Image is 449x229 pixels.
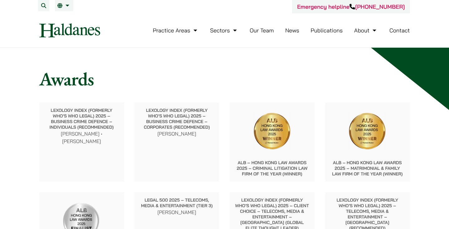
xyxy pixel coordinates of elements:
[57,3,71,8] a: EN
[39,23,100,37] img: Logo of Haldanes
[139,208,214,216] p: [PERSON_NAME]
[235,160,310,177] p: ALB – Hong Kong Law Awards 2025 – Criminal Litigation Law Firm of the Year (Winner)
[311,27,343,34] a: Publications
[297,3,405,10] a: Emergency helpline[PHONE_NUMBER]
[39,68,410,90] h1: Awards
[44,130,119,145] p: [PERSON_NAME] • [PERSON_NAME]
[210,27,238,34] a: Sectors
[354,27,378,34] a: About
[139,130,214,137] p: [PERSON_NAME]
[250,27,274,34] a: Our Team
[153,27,199,34] a: Practice Areas
[389,27,410,34] a: Contact
[139,107,214,130] p: Lexology Index (formerly Who’s Who Legal) 2025 – Business Crime Defence – Corporates (Recommended)
[139,197,214,208] p: Legal 500 2025 – Telecoms, Media & Entertainment (Tier 3)
[285,27,299,34] a: News
[330,160,405,177] p: ALB – Hong Kong Law Awards 2025 – Matrimonial & Family Law Firm of the Year (Winner)
[44,107,119,130] p: Lexology Index (formerly Who’s Who Legal) 2025 – Business Crime Defence – Individuals (Recommended)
